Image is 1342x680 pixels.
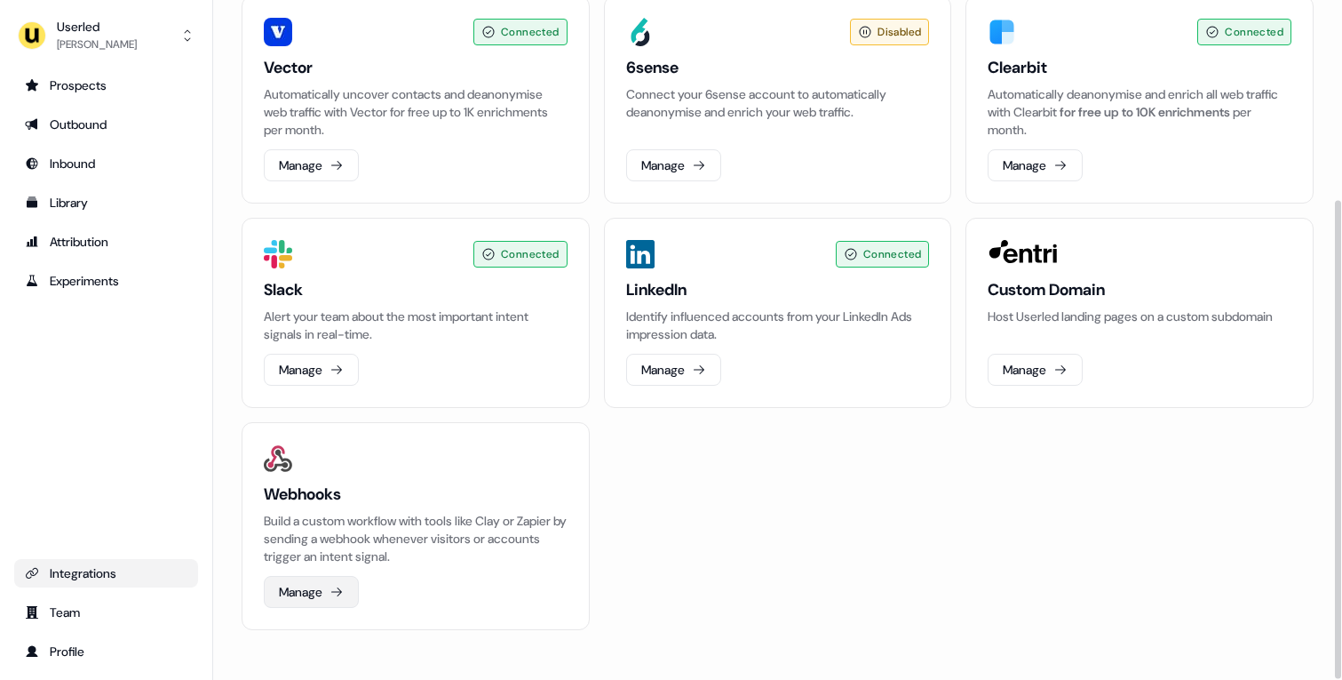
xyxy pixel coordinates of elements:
[988,149,1083,181] button: Manage
[25,233,187,251] div: Attribution
[988,308,1291,325] p: Host Userled landing pages on a custom subdomain
[57,18,137,36] div: Userled
[863,245,922,263] span: Connected
[264,484,568,505] h3: Webhooks
[14,637,198,666] a: Go to profile
[264,85,568,139] p: Automatically uncover contacts and deanonymise web traffic with Vector for free up to 1K enrichme...
[501,245,560,263] span: Connected
[14,14,198,57] button: Userled[PERSON_NAME]
[1060,104,1230,120] span: for free up to 10K enrichments
[14,110,198,139] a: Go to outbound experience
[14,71,198,100] a: Go to prospects
[501,23,560,41] span: Connected
[626,354,721,386] button: Manage
[988,85,1291,139] div: Automatically deanonymise and enrich all web traffic with Clearbit per month.
[626,85,930,121] p: Connect your 6sense account to automatically deanonymise and enrich your web traffic.
[626,149,721,181] button: Manage
[264,57,568,78] h3: Vector
[25,116,187,133] div: Outbound
[988,354,1083,386] button: Manage
[57,36,137,53] div: [PERSON_NAME]
[877,23,921,41] span: Disabled
[626,279,930,300] h3: LinkedIn
[626,308,930,343] p: Identify influenced accounts from your LinkedIn Ads impression data.
[25,76,187,94] div: Prospects
[264,354,359,386] button: Manage
[264,279,568,300] h3: Slack
[988,57,1291,78] h3: Clearbit
[264,149,359,181] button: Manage
[988,279,1291,300] h3: Custom Domain
[25,272,187,290] div: Experiments
[14,188,198,217] a: Go to templates
[626,57,930,78] h3: 6sense
[14,598,198,627] a: Go to team
[1225,23,1283,41] span: Connected
[25,643,187,660] div: Profile
[14,228,198,256] a: Go to attribution
[14,149,198,178] a: Go to Inbound
[25,564,187,582] div: Integrations
[264,308,568,343] p: Alert your team about the most important intent signals in real-time.
[264,18,292,46] img: Vector image
[264,576,359,608] button: Manage
[264,512,568,565] p: Build a custom workflow with tools like Clay or Zapier by sending a webhook whenever visitors or ...
[25,155,187,172] div: Inbound
[14,559,198,588] a: Go to integrations
[25,194,187,212] div: Library
[25,604,187,621] div: Team
[14,267,198,295] a: Go to experiments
